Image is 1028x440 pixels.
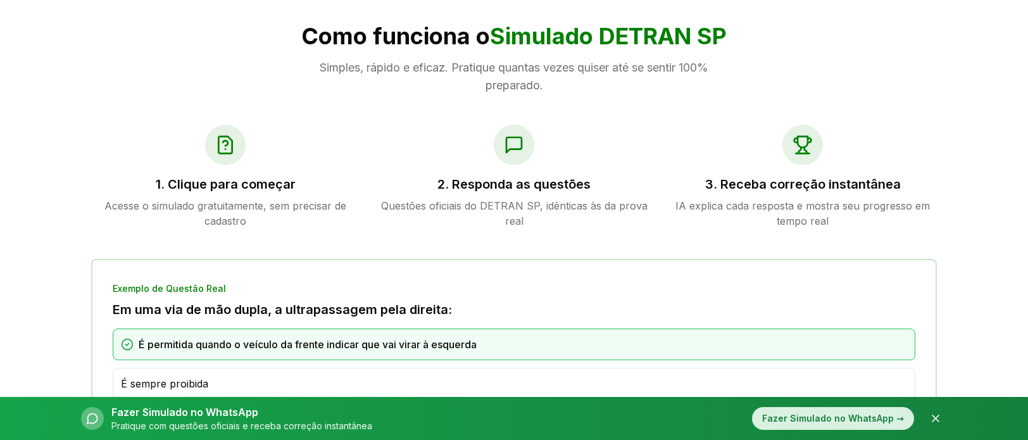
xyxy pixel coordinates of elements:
[380,198,648,229] p: Questões oficiais do DETRAN SP, idênticas às da prova real
[301,59,727,94] p: Simples, rápido e eficaz. Pratique quantas vezes quiser até se sentir 100% preparado.
[91,198,360,229] p: Acesse o simulado gratuitamente, sem precisar de cadastro
[91,175,360,193] h3: 1. Clique para começar
[668,175,937,193] h3: 3. Receba correção instantânea
[111,420,372,432] p: Pratique com questões oficiais e receba correção instantânea
[752,407,914,430] div: Fazer Simulado no WhatsApp →
[113,283,226,294] span: Exemplo de Questão Real
[380,175,648,193] h3: 2. Responda as questões
[113,301,915,318] h3: Em uma via de mão dupla, a ultrapassagem pela direita:
[668,198,937,229] p: IA explica cada resposta e mostra seu progresso em tempo real
[91,23,937,49] h2: Como funciona o
[111,405,372,420] p: Fazer Simulado no WhatsApp
[121,376,208,391] span: É sempre proibida
[490,22,727,50] span: Simulado DETRAN SP
[81,405,914,432] button: Fazer Simulado no WhatsAppPratique com questões oficiais e receba correção instantâneaFazer Simul...
[139,337,477,352] span: É permitida quando o veículo da frente indicar que vai virar à esquerda
[924,407,947,430] button: Fechar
